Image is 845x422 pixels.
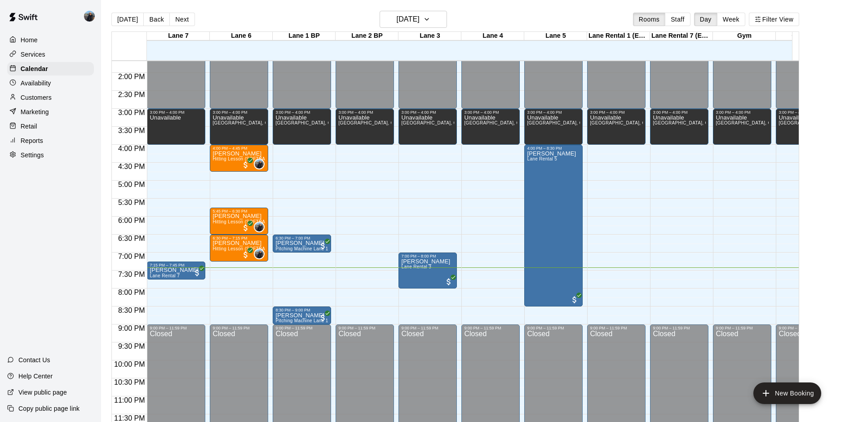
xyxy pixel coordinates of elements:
div: Lane Rental 1 (Early Bird) [587,32,650,40]
div: 8:30 PM – 9:00 PM: Ianna Lobao [273,307,331,324]
a: Retail [7,120,94,133]
span: Lane Rental 5 [527,156,557,161]
img: Coach Cruz [255,222,264,231]
a: Settings [7,148,94,162]
span: Pitching Machine Lane 1 [275,246,328,251]
div: Coach Cruz [82,7,101,25]
div: 3:00 PM – 4:00 PM [275,110,328,115]
div: Gym [713,32,776,40]
span: 7:30 PM [116,271,147,278]
span: All customers have paid [241,223,250,232]
div: 3:00 PM – 4:00 PM [527,110,580,115]
div: 3:00 PM – 4:00 PM [150,110,203,115]
img: Coach Cruz [255,249,264,258]
div: Services [7,48,94,61]
span: 9:00 PM [116,324,147,332]
div: 4:00 PM – 4:45 PM [212,146,265,151]
span: [GEOGRAPHIC_DATA], Over Flow, Gym, Team Book Out, Lane Rental 1 (Early Bird), Lane Rental 7 (Earl... [275,120,514,125]
div: 3:00 PM – 4:00 PM [401,110,454,115]
a: Marketing [7,105,94,119]
div: 9:00 PM – 11:59 PM [338,326,391,330]
div: 3:00 PM – 4:00 PM [779,110,832,115]
span: All customers have paid [570,295,579,304]
span: 2:00 PM [116,73,147,80]
div: 4:00 PM – 8:30 PM [527,146,580,151]
div: 3:00 PM – 4:00 PM: Unavailable [650,109,708,145]
img: Coach Cruz [255,160,264,169]
div: 3:00 PM – 4:00 PM: Unavailable [147,109,205,145]
div: 3:00 PM – 4:00 PM [464,110,517,115]
div: Coach Cruz [254,159,265,169]
span: [GEOGRAPHIC_DATA], Over Flow, Gym, Team Book Out, Lane Rental 1 (Early Bird), Lane Rental 7 (Earl... [212,120,451,125]
span: 4:00 PM [116,145,147,152]
span: 8:00 PM [116,289,147,296]
div: 9:00 PM – 11:59 PM [716,326,769,330]
div: 5:45 PM – 6:30 PM [212,209,265,213]
span: 4:30 PM [116,163,147,170]
div: 7:00 PM – 8:00 PM: Michael Bergman [398,253,457,289]
span: 10:00 PM [112,360,147,368]
button: Week [717,13,745,26]
div: Lane 4 [461,32,524,40]
button: Back [143,13,170,26]
span: 3:00 PM [116,109,147,116]
div: Lane 3 [398,32,461,40]
p: Help Center [18,372,53,381]
span: Lane Rental 3 [401,264,431,269]
span: 9:30 PM [116,342,147,350]
span: 8:30 PM [116,307,147,314]
p: Retail [21,122,37,131]
span: 6:00 PM [116,217,147,224]
div: 4:00 PM – 8:30 PM: Lane Rental 5 [524,145,583,307]
div: 6:30 PM – 7:15 PM [212,236,265,240]
div: 9:00 PM – 11:59 PM [653,326,706,330]
div: 3:00 PM – 4:00 PM: Unavailable [461,109,520,145]
div: 3:00 PM – 4:00 PM: Unavailable [398,109,457,145]
div: 3:00 PM – 4:00 PM: Unavailable [776,109,834,145]
span: All customers have paid [241,250,250,259]
div: 3:00 PM – 4:00 PM: Unavailable [524,109,583,145]
div: 3:00 PM – 4:00 PM: Unavailable [713,109,771,145]
div: 3:00 PM – 4:00 PM [590,110,643,115]
h6: [DATE] [397,13,420,26]
a: Calendar [7,62,94,76]
div: Home [7,33,94,47]
div: 3:00 PM – 4:00 PM [338,110,391,115]
p: Copy public page link [18,404,80,413]
a: Customers [7,91,94,104]
div: 3:00 PM – 4:00 PM: Unavailable [336,109,394,145]
p: View public page [18,388,67,397]
span: [GEOGRAPHIC_DATA], Over Flow, Gym, Team Book Out, Lane Rental 1 (Early Bird), Lane Rental 7 (Earl... [401,120,640,125]
div: 5:45 PM – 6:30 PM: Alexandria Keane [210,208,268,235]
button: [DATE] [111,13,144,26]
div: 3:00 PM – 4:00 PM: Unavailable [273,109,331,145]
button: Rooms [633,13,665,26]
p: Services [21,50,45,59]
button: add [753,382,821,404]
span: 5:00 PM [116,181,147,188]
button: Day [694,13,717,26]
button: Filter View [749,13,799,26]
p: Reports [21,136,43,145]
span: 6:30 PM [116,235,147,242]
p: Availability [21,79,51,88]
span: Pitching Machine Lane 1 [275,318,328,323]
span: All customers have paid [241,160,250,169]
span: [GEOGRAPHIC_DATA], Over Flow, Gym, Team Book Out, Lane Rental 1 (Early Bird), Lane Rental 7 (Earl... [338,120,577,125]
p: Marketing [21,107,49,116]
span: 11:30 PM [112,414,147,422]
div: 3:00 PM – 4:00 PM [716,110,769,115]
div: 3:00 PM – 4:00 PM: Unavailable [587,109,646,145]
div: 3:00 PM – 4:00 PM [212,110,265,115]
p: Customers [21,93,52,102]
span: 3:30 PM [116,127,147,134]
span: 2:30 PM [116,91,147,98]
div: 6:30 PM – 7:00 PM [275,236,328,240]
div: 9:00 PM – 11:59 PM [275,326,328,330]
div: Lane 1 BP [273,32,336,40]
div: Coach Cruz [254,249,265,259]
